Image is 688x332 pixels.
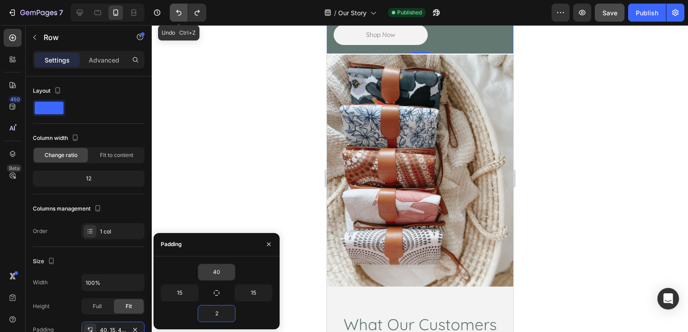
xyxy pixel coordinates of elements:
[39,5,68,14] div: Shop Now
[126,302,132,310] span: Fit
[657,288,679,310] div: Open Intercom Messenger
[170,4,206,22] div: Undo/Redo
[8,289,179,330] p: What Our Customers Are Saying
[59,7,63,18] p: 7
[235,285,272,301] input: Auto
[198,264,235,280] input: Auto
[636,8,658,18] div: Publish
[327,25,513,332] iframe: Design area
[595,4,625,22] button: Save
[33,256,57,268] div: Size
[33,203,103,215] div: Columns management
[161,240,182,248] div: Padding
[33,85,63,97] div: Layout
[198,305,235,322] input: Auto
[338,8,367,18] span: Our Story
[9,96,22,103] div: 450
[33,302,50,310] div: Height
[602,9,617,17] span: Save
[89,55,119,65] p: Advanced
[397,9,422,17] span: Published
[7,165,22,172] div: Beta
[45,55,70,65] p: Settings
[45,151,77,159] span: Change ratio
[82,274,144,291] input: Auto
[334,8,336,18] span: /
[35,172,143,185] div: 12
[33,132,81,144] div: Column width
[100,228,142,236] div: 1 col
[4,4,67,22] button: 7
[161,285,198,301] input: Auto
[33,278,48,287] div: Width
[628,4,666,22] button: Publish
[44,32,120,43] p: Row
[93,302,102,310] span: Full
[33,227,48,235] div: Order
[100,151,133,159] span: Fit to content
